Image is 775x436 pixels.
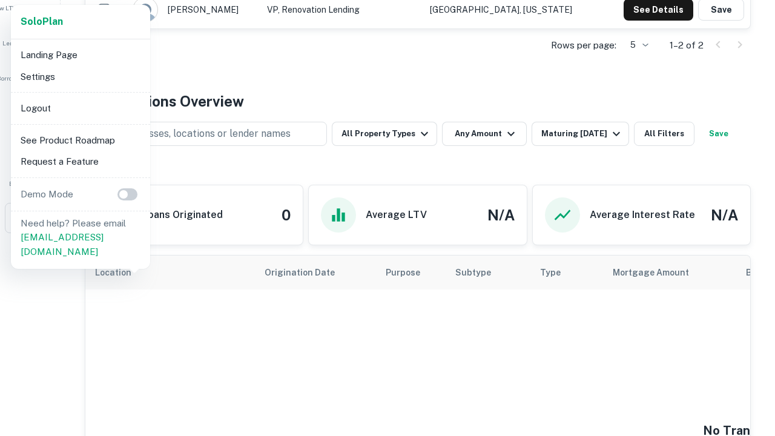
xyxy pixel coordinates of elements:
[21,15,63,29] a: SoloPlan
[16,44,145,66] li: Landing Page
[16,66,145,88] li: Settings
[21,216,140,259] p: Need help? Please email
[21,16,63,27] strong: Solo Plan
[16,187,78,202] p: Demo Mode
[21,232,104,257] a: [EMAIL_ADDRESS][DOMAIN_NAME]
[16,130,145,151] li: See Product Roadmap
[16,97,145,119] li: Logout
[16,151,145,173] li: Request a Feature
[714,300,775,358] iframe: Chat Widget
